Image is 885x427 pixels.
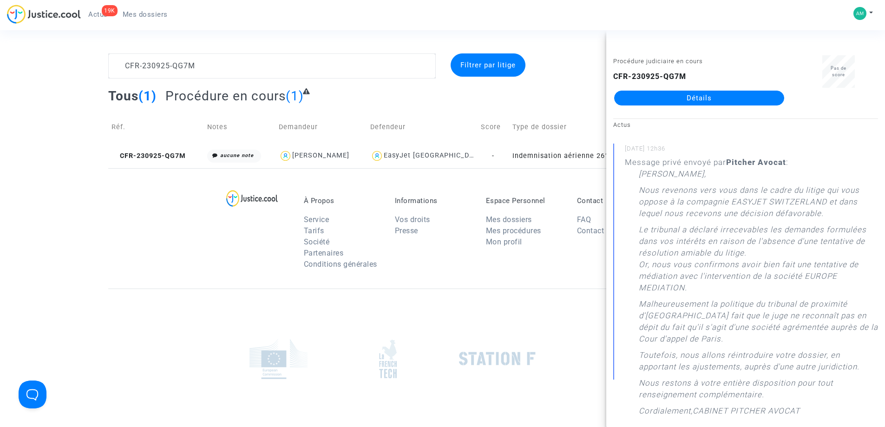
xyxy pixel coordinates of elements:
[486,197,563,205] p: Espace Personnel
[379,339,397,379] img: french_tech.png
[138,88,157,104] span: (1)
[831,66,846,77] span: Pas de score
[639,405,693,421] p: Cordialement,
[384,151,485,159] div: EasyJet [GEOGRAPHIC_DATA]
[275,111,367,144] td: Demandeur
[304,237,330,246] a: Société
[625,145,878,157] small: [DATE] 12h36
[693,405,800,421] p: CABINET PITCHER AVOCAT
[459,352,536,366] img: stationf.png
[7,5,81,24] img: jc-logo.svg
[395,197,472,205] p: Informations
[639,224,878,298] p: Le tribunal a déclaré irrecevables les demandes formulées dans vos intérêts en raison de l'absenc...
[639,298,878,349] p: Malheureusement la politique du tribunal de proximité d'[GEOGRAPHIC_DATA] fait que le juge ne rec...
[486,237,522,246] a: Mon profil
[639,184,878,224] p: Nous revenons vers vous dans le cadre du litige qui vous oppose à la compagnie EASYJET SWITZERLAN...
[486,215,532,224] a: Mes dossiers
[614,91,784,105] a: Détails
[613,121,631,128] small: Actus
[577,226,604,235] a: Contact
[478,111,509,144] td: Score
[115,7,175,21] a: Mes dossiers
[726,158,786,167] b: Pitcher Avocat
[165,88,286,104] span: Procédure en cours
[81,7,115,21] a: 19KActus
[304,260,377,269] a: Conditions générales
[370,149,384,163] img: icon-user.svg
[577,197,654,205] p: Contact
[492,152,494,160] span: -
[639,168,706,184] p: [PERSON_NAME],
[249,339,308,379] img: europe_commision.png
[367,111,478,144] td: Defendeur
[108,88,138,104] span: Tous
[111,152,186,160] span: CFR-230925-QG7M
[613,72,686,81] b: CFR-230925-QG7M
[304,249,344,257] a: Partenaires
[639,349,878,377] p: Toutefois, nous allons réintroduire votre dossier, en apportant les ajustements, auprès d'une aut...
[577,215,591,224] a: FAQ
[102,5,118,16] div: 19K
[304,215,329,224] a: Service
[486,226,541,235] a: Mes procédures
[108,111,204,144] td: Réf.
[509,111,620,144] td: Type de dossier
[204,111,275,144] td: Notes
[304,197,381,205] p: À Propos
[88,10,108,19] span: Actus
[279,149,292,163] img: icon-user.svg
[226,190,278,207] img: logo-lg.svg
[460,61,516,69] span: Filtrer par litige
[19,381,46,408] iframe: Help Scout Beacon - Open
[509,144,620,168] td: Indemnisation aérienne 261/2004
[395,215,430,224] a: Vos droits
[395,226,418,235] a: Presse
[639,377,878,405] p: Nous restons à votre entière disposition pour tout renseignement complémentaire.
[286,88,304,104] span: (1)
[613,58,703,65] small: Procédure judiciaire en cours
[304,226,324,235] a: Tarifs
[292,151,349,159] div: [PERSON_NAME]
[123,10,168,19] span: Mes dossiers
[853,7,866,20] img: 56fb96a83d4c3cbcc3f256df9a5bad6a
[625,157,878,421] div: Message privé envoyé par :
[220,152,254,158] i: aucune note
